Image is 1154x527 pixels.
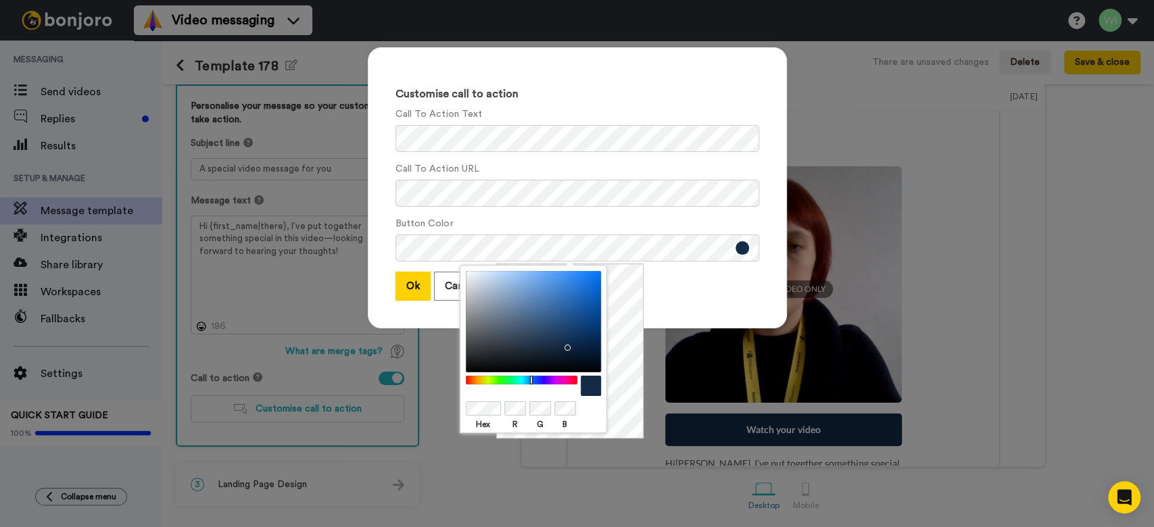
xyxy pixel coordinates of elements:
label: Call To Action URL [395,162,479,176]
div: Open Intercom Messenger [1108,481,1140,513]
label: Button Color [395,217,454,231]
label: Hex [466,418,501,430]
button: Cancel [434,272,488,301]
label: Call To Action Text [395,107,483,122]
h3: Customise call to action [395,89,759,101]
label: B [554,418,576,430]
button: Ok [395,272,431,301]
label: G [529,418,551,430]
label: R [504,418,526,430]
